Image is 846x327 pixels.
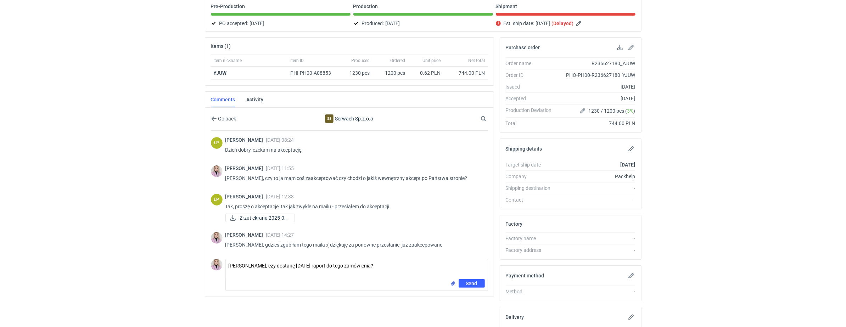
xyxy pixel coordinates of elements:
div: R236627180_YJUW [558,60,635,67]
button: Go back [211,114,237,123]
p: [PERSON_NAME], czy to ja mam coś zaakceptować czy chodzi o jakiś wewnętrzny akcept po Państwa str... [225,174,482,182]
div: Packhelp [558,173,635,180]
strong: [DATE] [620,162,635,168]
div: - [558,185,635,192]
span: Zrzut ekranu 2025-07... [240,214,289,222]
em: ( [552,21,554,26]
strong: Delayed [554,21,572,26]
div: Production Deviation [506,107,558,115]
div: Factory name [506,235,558,242]
span: Net total [469,58,485,63]
span: [DATE] 08:24 [266,137,294,143]
button: Edit payment method [627,271,635,280]
figcaption: ŁP [211,194,223,205]
div: Company [506,173,558,180]
div: Produced: [353,19,493,28]
div: Zrzut ekranu 2025-07-30 123240.png [225,214,295,222]
div: Serwach Sp.z.o.o [325,114,334,123]
div: - [558,288,635,295]
h2: Payment method [506,273,544,278]
img: Klaudia Wiśniewska [211,165,223,177]
img: Klaudia Wiśniewska [211,232,223,244]
div: PO accepted: [211,19,351,28]
div: Accepted [506,95,558,102]
p: Shipment [496,4,517,9]
button: Download PO [616,43,624,52]
img: Klaudia Wiśniewska [211,259,223,271]
span: 1230 / 1200 pcs ( ) [588,107,635,114]
h2: Purchase order [506,45,540,50]
span: [PERSON_NAME] [225,232,266,238]
figcaption: SS [325,114,334,123]
div: PHI-PH00-A08853 [291,69,338,77]
a: YJUW [214,70,227,76]
p: Tak, proszę o akceptacje, tak jak zwykle na mailu - przesłałem do akceptacji. [225,202,482,211]
div: Contact [506,196,558,203]
span: [PERSON_NAME] [225,165,266,171]
div: PHO-PH00-R236627180_YJUW [558,72,635,79]
div: Łukasz Postawa [211,194,223,205]
button: Edit purchase order [627,43,635,52]
span: Send [466,281,477,286]
div: 744.00 PLN [447,69,485,77]
a: Activity [247,92,264,107]
div: Order ID [506,72,558,79]
a: Zrzut ekranu 2025-07... [225,214,295,222]
div: 744.00 PLN [558,120,635,127]
span: [DATE] [386,19,400,28]
button: Edit estimated shipping date [575,19,584,28]
span: [DATE] [250,19,264,28]
button: Edit delivery details [627,313,635,321]
span: [PERSON_NAME] [225,194,266,199]
span: Produced [352,58,370,63]
span: [DATE] 11:55 [266,165,294,171]
div: Method [506,288,558,295]
em: ) [572,21,574,26]
p: Production [353,4,378,9]
button: Edit production Deviation [578,107,587,115]
input: Search [479,114,502,123]
button: Edit shipping details [627,145,635,153]
a: Comments [211,92,235,107]
div: Łukasz Postawa [211,137,223,149]
h2: Delivery [506,314,524,320]
div: - [558,235,635,242]
div: 1230 pcs [341,67,373,80]
div: Serwach Sp.z.o.o [291,114,407,123]
div: - [558,247,635,254]
div: Factory address [506,247,558,254]
div: Target ship date [506,161,558,168]
div: Total [506,120,558,127]
textarea: [PERSON_NAME], czy dostanę [DATE] raport do tego zamówienia? [226,259,488,279]
span: Item ID [291,58,304,63]
div: 0.62 PLN [411,69,441,77]
div: Issued [506,83,558,90]
button: Send [459,279,485,288]
p: Pre-Production [211,4,245,9]
span: [DATE] 12:33 [266,194,294,199]
span: Item nickname [214,58,242,63]
h2: Items (1) [211,43,231,49]
div: 1200 pcs [373,67,408,80]
span: Unit price [423,58,441,63]
span: 3% [627,108,633,114]
div: Order name [506,60,558,67]
div: Shipping destination [506,185,558,192]
div: [DATE] [558,83,635,90]
h2: Shipping details [506,146,542,152]
figcaption: ŁP [211,137,223,149]
span: [DATE] [536,19,550,28]
div: - [558,196,635,203]
h2: Factory [506,221,523,227]
span: [DATE] 14:27 [266,232,294,238]
span: Ordered [391,58,405,63]
p: Dzień dobry, czekam na akceptację. [225,146,482,154]
div: [DATE] [558,95,635,102]
span: Go back [217,116,236,121]
div: Est. ship date: [496,19,635,28]
p: [PERSON_NAME], gdzieś zgubiłam tego maila :( dziękuję za ponowne przesłanie, już zaakcepowane [225,241,482,249]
